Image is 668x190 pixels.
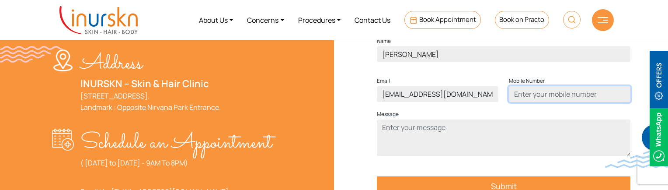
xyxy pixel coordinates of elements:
[377,46,630,62] input: Enter your name
[509,86,630,102] input: Enter your mobile number
[377,76,390,86] label: Email
[348,4,397,36] a: Contact Us
[80,49,221,78] p: Address
[377,86,498,102] input: Enter email address
[499,15,544,24] span: Book on Practo
[419,15,476,24] span: Book Appointment
[509,76,545,86] label: Mobile Number
[80,129,272,157] p: Schedule an Appointment
[377,109,399,120] label: Message
[377,36,391,46] label: Name
[495,11,549,29] a: Book on Practo
[240,4,291,36] a: Concerns
[59,6,138,34] img: inurskn-logo
[291,4,348,36] a: Procedures
[650,132,668,141] a: Whatsappicon
[80,77,209,90] a: INURSKN – Skin & Hair Clinic
[563,11,581,28] img: HeaderSearch
[80,157,272,169] p: ( [DATE] to [DATE] - 9AM To 8PM)
[650,51,668,109] img: offerBt
[52,129,80,151] img: appointment-w
[80,91,221,112] a: [STREET_ADDRESS].Landmark : Opposite Nirvana Park Entrance.
[192,4,240,36] a: About Us
[605,151,668,168] img: bluewave
[404,11,481,29] a: Book Appointment
[598,17,608,23] img: hamLine.svg
[650,108,668,166] img: Whatsappicon
[52,49,80,71] img: location-w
